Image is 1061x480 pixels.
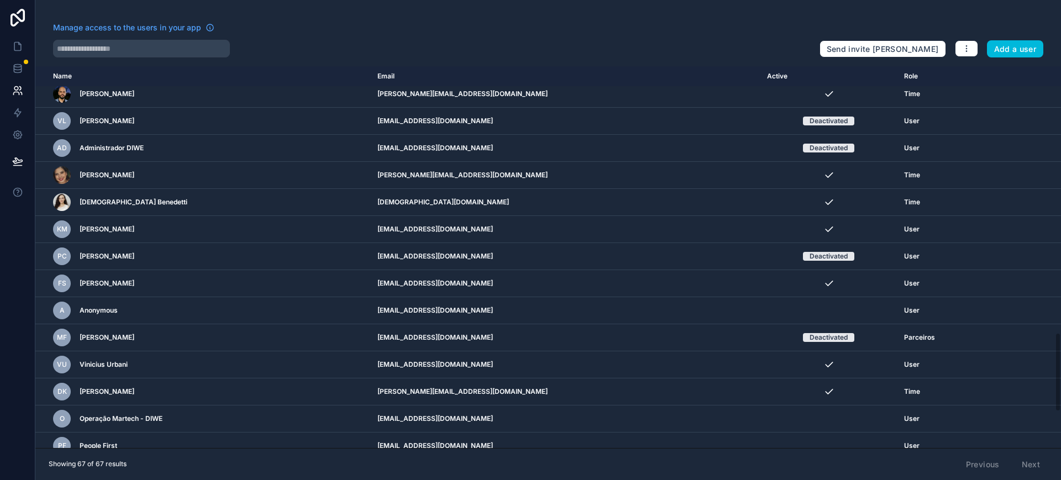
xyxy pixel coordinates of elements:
[53,22,201,33] span: Manage access to the users in your app
[820,40,946,58] button: Send invite [PERSON_NAME]
[35,66,1061,448] div: scrollable content
[53,22,214,33] a: Manage access to the users in your app
[49,460,127,468] span: Showing 67 of 67 results
[987,40,1044,58] button: Add a user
